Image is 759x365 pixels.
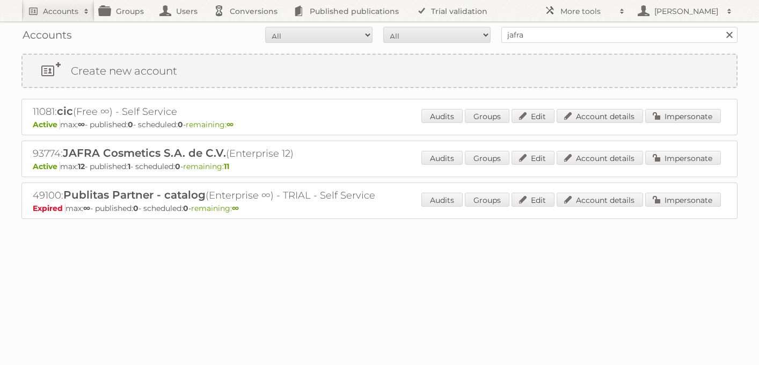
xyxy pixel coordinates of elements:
strong: 11 [224,162,229,171]
p: max: - published: - scheduled: - [33,203,726,213]
strong: 0 [183,203,188,213]
strong: ∞ [83,203,90,213]
strong: 0 [178,120,183,129]
a: Groups [465,151,509,165]
strong: ∞ [78,120,85,129]
a: Account details [557,193,643,207]
a: Account details [557,151,643,165]
span: remaining: [186,120,233,129]
h2: Accounts [43,6,78,17]
span: remaining: [191,203,239,213]
a: Audits [421,151,463,165]
span: Active [33,120,60,129]
a: Impersonate [645,109,721,123]
strong: ∞ [232,203,239,213]
p: max: - published: - scheduled: - [33,162,726,171]
h2: 49100: (Enterprise ∞) - TRIAL - Self Service [33,188,408,202]
a: Edit [512,151,554,165]
span: Publitas Partner - catalog [63,188,206,201]
strong: 0 [133,203,138,213]
h2: More tools [560,6,614,17]
span: Active [33,162,60,171]
strong: ∞ [227,120,233,129]
span: cic [57,105,73,118]
strong: 12 [78,162,85,171]
a: Audits [421,193,463,207]
h2: [PERSON_NAME] [652,6,721,17]
p: max: - published: - scheduled: - [33,120,726,129]
h2: 93774: (Enterprise 12) [33,147,408,160]
span: JAFRA Cosmetics S.A. de C.V. [63,147,226,159]
a: Edit [512,193,554,207]
strong: 0 [175,162,180,171]
a: Account details [557,109,643,123]
a: Groups [465,109,509,123]
span: Expired [33,203,65,213]
a: Groups [465,193,509,207]
a: Impersonate [645,193,721,207]
h2: 11081: (Free ∞) - Self Service [33,105,408,119]
a: Create new account [23,55,736,87]
strong: 1 [128,162,130,171]
a: Edit [512,109,554,123]
strong: 0 [128,120,133,129]
span: remaining: [183,162,229,171]
a: Impersonate [645,151,721,165]
a: Audits [421,109,463,123]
